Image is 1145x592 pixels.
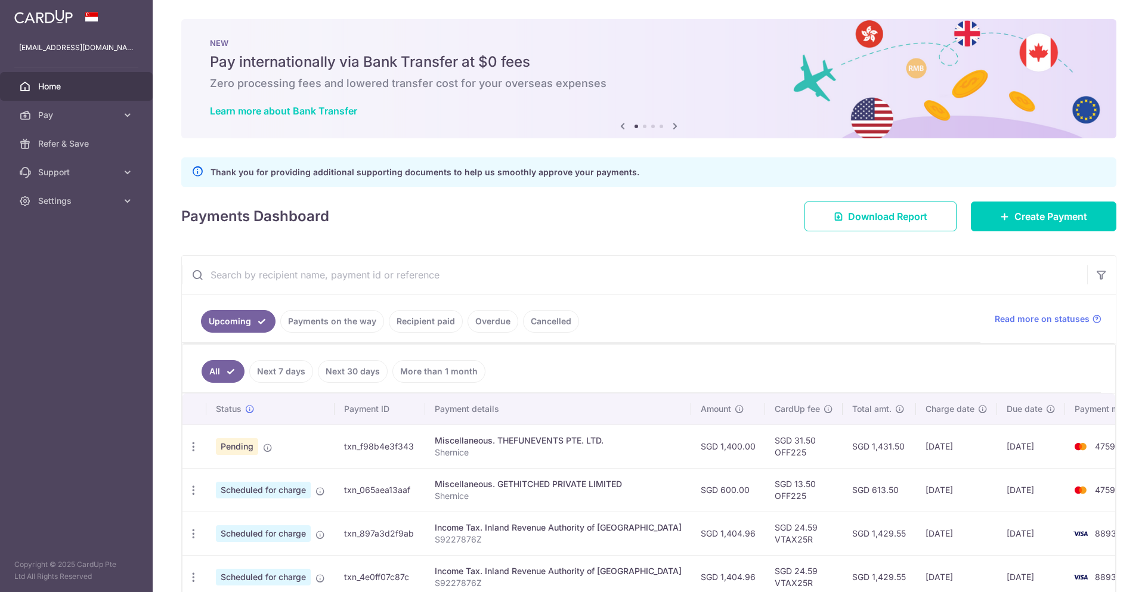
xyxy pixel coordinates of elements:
td: SGD 1,431.50 [843,424,916,468]
img: Bank Card [1069,483,1093,497]
td: SGD 24.59 VTAX25R [765,512,843,555]
p: Shernice [435,490,682,502]
td: SGD 1,404.96 [691,512,765,555]
span: Read more on statuses [995,313,1090,325]
div: Income Tax. Inland Revenue Authority of [GEOGRAPHIC_DATA] [435,565,682,577]
span: Refer & Save [38,138,117,150]
a: Cancelled [523,310,579,333]
img: Bank Card [1069,439,1093,454]
h6: Zero processing fees and lowered transfer cost for your overseas expenses [210,76,1088,91]
span: CardUp fee [775,403,820,415]
a: Next 30 days [318,360,388,383]
div: Miscellaneous. THEFUNEVENTS PTE. LTD. [435,435,682,447]
td: [DATE] [916,468,997,512]
a: More than 1 month [392,360,485,383]
span: Status [216,403,242,415]
a: Create Payment [971,202,1116,231]
span: Due date [1007,403,1042,415]
a: Payments on the way [280,310,384,333]
h4: Payments Dashboard [181,206,329,227]
td: [DATE] [997,468,1065,512]
td: SGD 613.50 [843,468,916,512]
h5: Pay internationally via Bank Transfer at $0 fees [210,52,1088,72]
span: Amount [701,403,731,415]
span: Scheduled for charge [216,482,311,498]
span: Settings [38,195,117,207]
td: [DATE] [997,512,1065,555]
a: Read more on statuses [995,313,1101,325]
td: [DATE] [916,512,997,555]
p: [EMAIL_ADDRESS][DOMAIN_NAME] [19,42,134,54]
td: [DATE] [997,424,1065,468]
td: SGD 13.50 OFF225 [765,468,843,512]
span: 4759 [1095,485,1115,495]
span: Download Report [848,209,927,224]
a: Overdue [468,310,518,333]
span: Charge date [926,403,974,415]
span: Scheduled for charge [216,569,311,585]
span: Total amt. [852,403,892,415]
p: Shernice [435,447,682,458]
p: S9227876Z [435,577,682,589]
span: Pending [216,438,258,455]
th: Payment details [425,393,691,424]
div: Income Tax. Inland Revenue Authority of [GEOGRAPHIC_DATA] [435,522,682,534]
a: Learn more about Bank Transfer [210,105,357,117]
p: S9227876Z [435,534,682,545]
img: Bank transfer banner [181,19,1116,138]
td: txn_f98b4e3f343 [335,424,425,468]
a: All [202,360,245,383]
p: NEW [210,38,1088,48]
a: Upcoming [201,310,276,333]
td: SGD 1,400.00 [691,424,765,468]
td: SGD 1,429.55 [843,512,916,555]
span: Home [38,80,117,92]
span: Pay [38,109,117,121]
th: Payment ID [335,393,425,424]
a: Next 7 days [249,360,313,383]
td: txn_897a3d2f9ab [335,512,425,555]
td: SGD 31.50 OFF225 [765,424,843,468]
input: Search by recipient name, payment id or reference [182,256,1087,294]
span: 8893 [1095,528,1116,538]
span: 4759 [1095,441,1115,451]
span: Create Payment [1014,209,1087,224]
img: Bank Card [1069,526,1093,541]
img: CardUp [14,10,73,24]
span: Support [38,166,117,178]
td: [DATE] [916,424,997,468]
a: Download Report [804,202,957,231]
a: Recipient paid [389,310,463,333]
td: SGD 600.00 [691,468,765,512]
div: Miscellaneous. GETHITCHED PRIVATE LIMITED [435,478,682,490]
p: Thank you for providing additional supporting documents to help us smoothly approve your payments. [211,165,639,179]
span: Scheduled for charge [216,525,311,542]
td: txn_065aea13aaf [335,468,425,512]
